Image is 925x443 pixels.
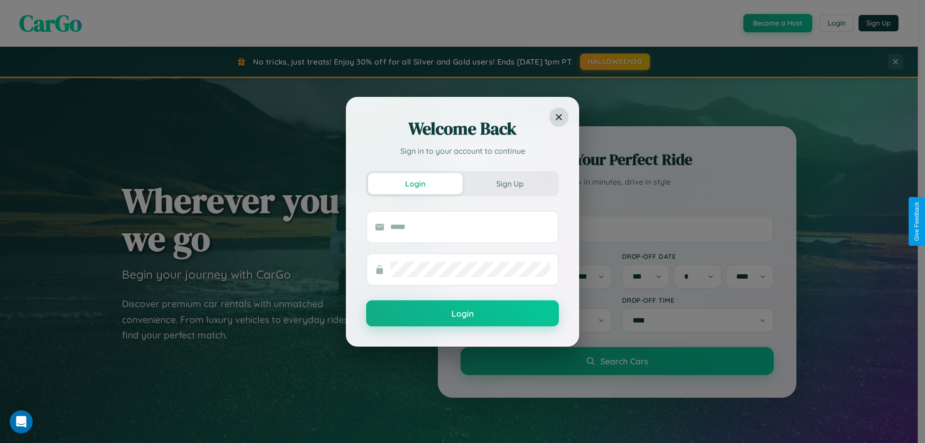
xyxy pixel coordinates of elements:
[368,173,462,194] button: Login
[366,300,559,326] button: Login
[366,117,559,140] h2: Welcome Back
[366,145,559,157] p: Sign in to your account to continue
[913,202,920,241] div: Give Feedback
[10,410,33,433] iframe: Intercom live chat
[462,173,557,194] button: Sign Up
